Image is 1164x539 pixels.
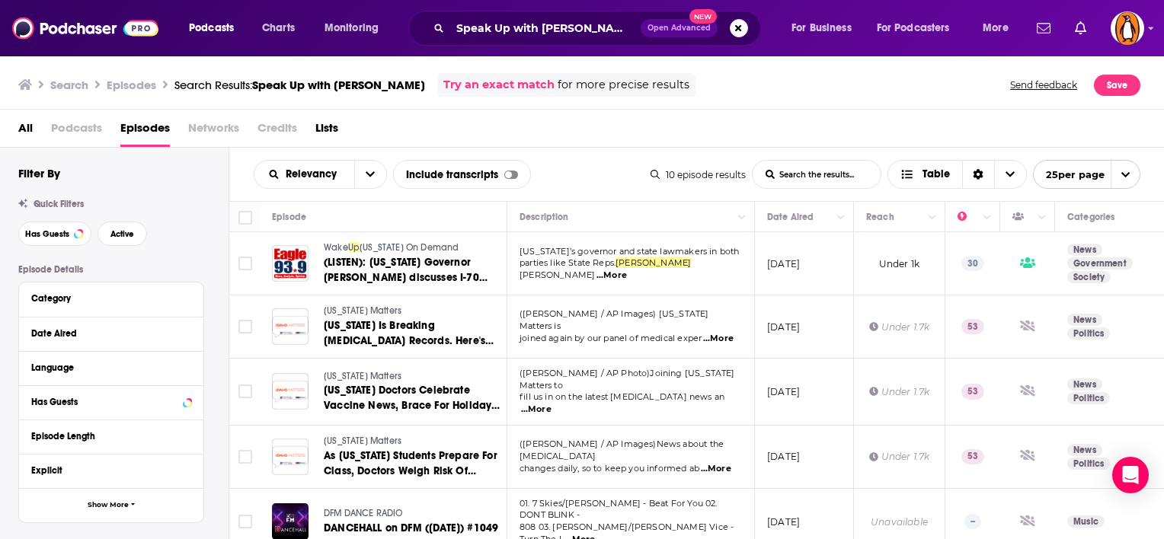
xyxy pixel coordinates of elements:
[315,116,338,147] a: Lists
[31,328,181,339] div: Date Aired
[733,209,751,227] button: Column Actions
[324,256,488,314] span: (LISTEN): [US_STATE] Governor [PERSON_NAME] discusses I-70 groundbreaking and possible s
[324,319,497,378] span: [US_STATE] Is Breaking [MEDICAL_DATA] Records. Here's What Doctors Fighting The Disease Say
[178,16,254,40] button: open menu
[324,507,505,521] a: DFM DANCE RADIO
[324,305,505,318] a: [US_STATE] Matters
[19,488,203,522] button: Show More
[767,515,800,528] p: [DATE]
[443,76,555,94] a: Try an exact match
[1067,208,1114,226] div: Categories
[641,19,718,37] button: Open AdvancedNew
[324,508,403,518] span: DFM DANCE RADIO
[189,18,234,39] span: Podcasts
[983,18,1009,39] span: More
[314,16,398,40] button: open menu
[354,161,386,188] button: open menu
[520,208,568,226] div: Description
[869,450,930,463] div: Under 1.7k
[1069,15,1092,41] a: Show notifications dropdown
[871,515,928,528] div: Unavailable
[964,514,981,529] p: --
[254,160,387,189] h2: Choose List sort
[520,308,709,331] span: ([PERSON_NAME] / AP Images) [US_STATE] Matters is
[1012,208,1034,226] div: Has Guests
[18,264,204,275] p: Episode Details
[767,208,814,226] div: Date Aired
[923,169,950,180] span: Table
[254,169,354,180] button: open menu
[1112,457,1149,493] div: Open Intercom Messenger
[958,208,979,226] div: Power Score
[31,431,181,442] div: Episode Length
[98,222,147,246] button: Active
[325,18,379,39] span: Monitoring
[324,448,505,479] a: As [US_STATE] Students Prepare For Class, Doctors Weigh Risk Of [MEDICAL_DATA] Spread In Schools
[1111,11,1144,45] button: Show profile menu
[961,384,984,399] p: 53
[767,257,800,270] p: [DATE]
[520,368,735,391] span: ([PERSON_NAME] / AP Photo)Joining [US_STATE] Matters to
[1067,378,1102,391] a: News
[961,449,984,464] p: 53
[1094,75,1140,96] button: Save
[1033,209,1051,227] button: Column Actions
[174,78,425,92] div: Search Results:
[238,384,252,398] span: Toggle select row
[961,256,984,271] p: 30
[1067,314,1102,326] a: News
[257,116,297,147] span: Credits
[107,78,156,92] h3: Episodes
[238,320,252,333] span: Toggle select row
[18,222,91,246] button: Has Guests
[12,14,158,43] img: Podchaser - Follow, Share and Rate Podcasts
[31,324,191,343] button: Date Aired
[1033,160,1140,189] button: open menu
[252,78,425,92] span: Speak Up with [PERSON_NAME]
[923,209,942,227] button: Column Actions
[887,160,1027,189] button: Choose View
[252,16,304,40] a: Charts
[25,230,69,238] span: Has Guests
[286,169,342,180] span: Relevancy
[31,293,181,304] div: Category
[520,391,724,402] span: fill us in on the latest [MEDICAL_DATA] news an
[18,116,33,147] a: All
[31,397,178,407] div: Has Guests
[324,521,498,534] span: DANCEHALL on DFM ([DATE]) #1049
[34,199,84,209] span: Quick Filters
[689,9,717,24] span: New
[962,161,994,188] div: Sort Direction
[88,501,129,509] span: Show More
[701,463,731,475] span: ...More
[869,321,930,333] div: Under 1.7k
[272,208,306,226] div: Episode
[360,242,459,253] span: [US_STATE] On Demand
[423,11,775,46] div: Search podcasts, credits, & more...
[703,333,734,345] span: ...More
[174,78,425,92] a: Search Results:Speak Up with [PERSON_NAME]
[1031,15,1057,41] a: Show notifications dropdown
[651,169,746,180] div: 10 episode results
[1067,271,1111,283] a: Society
[324,384,500,427] span: [US_STATE] Doctors Celebrate Vaccine News, Brace For Holiday [MEDICAL_DATA] Surge
[596,269,627,282] span: ...More
[348,242,360,253] span: Up
[50,78,88,92] h3: Search
[978,209,996,227] button: Column Actions
[324,435,505,448] a: [US_STATE] Matters
[1067,392,1110,404] a: Politics
[324,449,499,493] span: As [US_STATE] Students Prepare For Class, Doctors Weigh Risk Of [MEDICAL_DATA] Spread In Schools
[520,498,718,521] span: 01. 7 Skies/[PERSON_NAME] - Beat For You 02. DONT BLINK -
[972,16,1028,40] button: open menu
[238,515,252,528] span: Toggle select row
[791,18,852,39] span: For Business
[324,435,401,446] span: [US_STATE] Matters
[767,385,800,398] p: [DATE]
[767,321,800,333] p: [DATE]
[1067,515,1105,528] a: Music
[520,269,595,280] span: [PERSON_NAME]
[238,450,252,464] span: Toggle select row
[188,116,239,147] span: Networks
